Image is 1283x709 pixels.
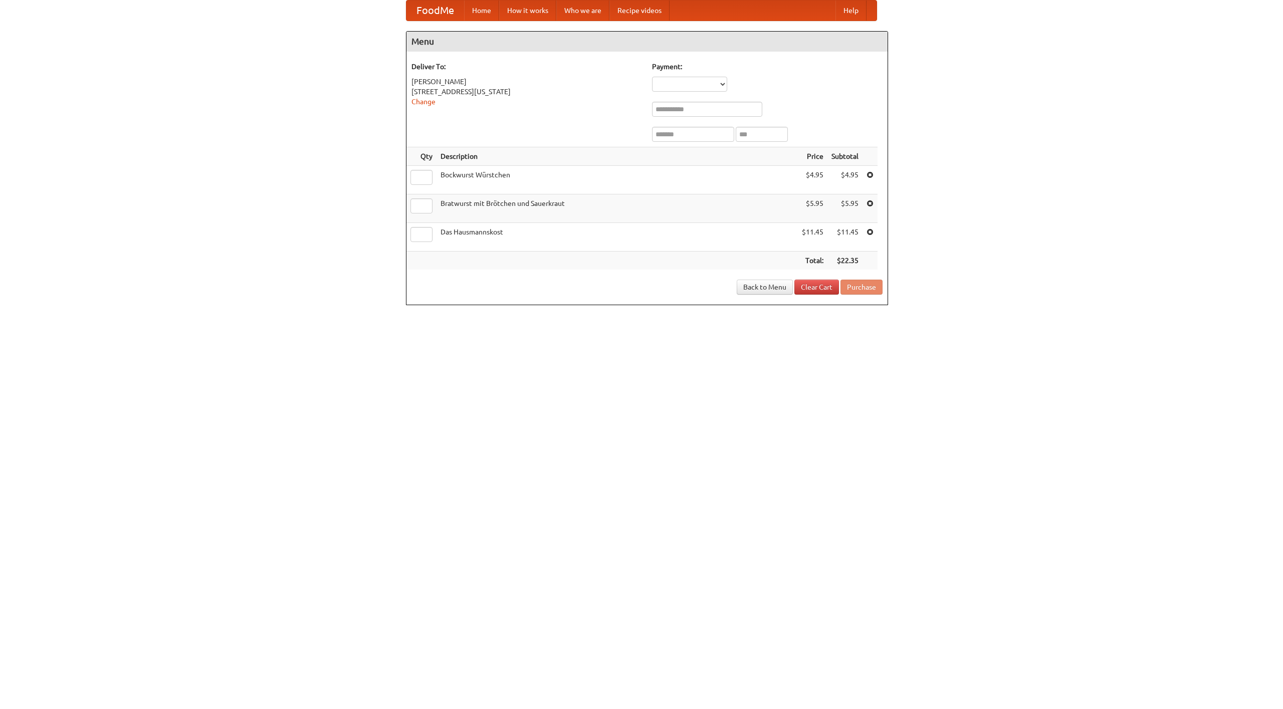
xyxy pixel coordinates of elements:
[464,1,499,21] a: Home
[411,77,642,87] div: [PERSON_NAME]
[411,87,642,97] div: [STREET_ADDRESS][US_STATE]
[798,252,827,270] th: Total:
[794,280,839,295] a: Clear Cart
[437,147,798,166] th: Description
[411,62,642,72] h5: Deliver To:
[827,223,863,252] td: $11.45
[406,1,464,21] a: FoodMe
[798,223,827,252] td: $11.45
[798,194,827,223] td: $5.95
[437,223,798,252] td: Das Hausmannskost
[827,194,863,223] td: $5.95
[798,147,827,166] th: Price
[652,62,883,72] h5: Payment:
[406,147,437,166] th: Qty
[835,1,867,21] a: Help
[827,147,863,166] th: Subtotal
[827,166,863,194] td: $4.95
[840,280,883,295] button: Purchase
[827,252,863,270] th: $22.35
[411,98,436,106] a: Change
[499,1,556,21] a: How it works
[406,32,888,52] h4: Menu
[437,194,798,223] td: Bratwurst mit Brötchen und Sauerkraut
[609,1,670,21] a: Recipe videos
[798,166,827,194] td: $4.95
[737,280,793,295] a: Back to Menu
[437,166,798,194] td: Bockwurst Würstchen
[556,1,609,21] a: Who we are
